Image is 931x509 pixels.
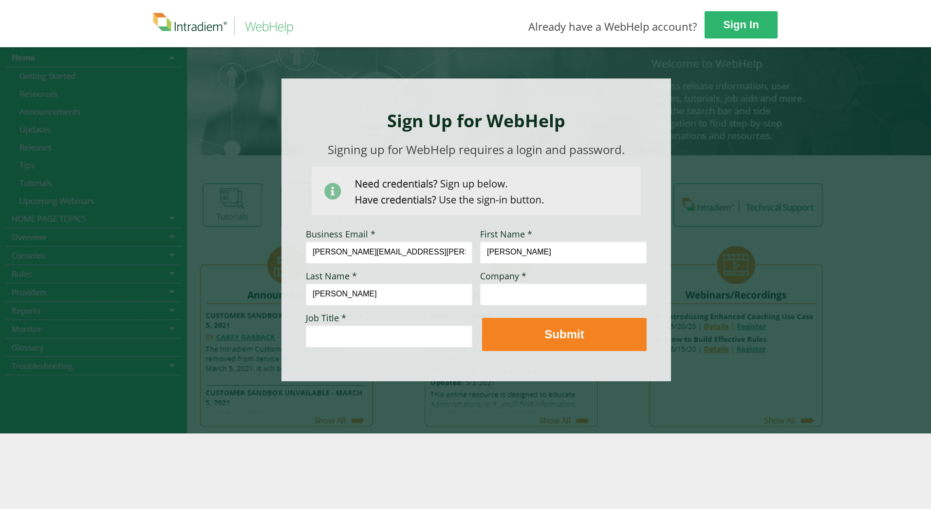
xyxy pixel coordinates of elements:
button: Submit [482,318,647,351]
a: Sign In [705,11,778,39]
strong: Sign In [723,19,759,31]
span: Business Email * [306,228,375,240]
span: Already have a WebHelp account? [528,19,697,34]
span: Last Name * [306,270,357,282]
span: Job Title * [306,312,346,324]
span: Signing up for WebHelp requires a login and password. [328,141,625,157]
strong: Sign Up for WebHelp [387,109,565,133]
strong: Submit [544,328,584,341]
span: First Name * [480,228,532,240]
span: Company * [480,270,526,282]
img: Need Credentials? Sign up below. Have Credentials? Use the sign-in button. [312,167,641,215]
